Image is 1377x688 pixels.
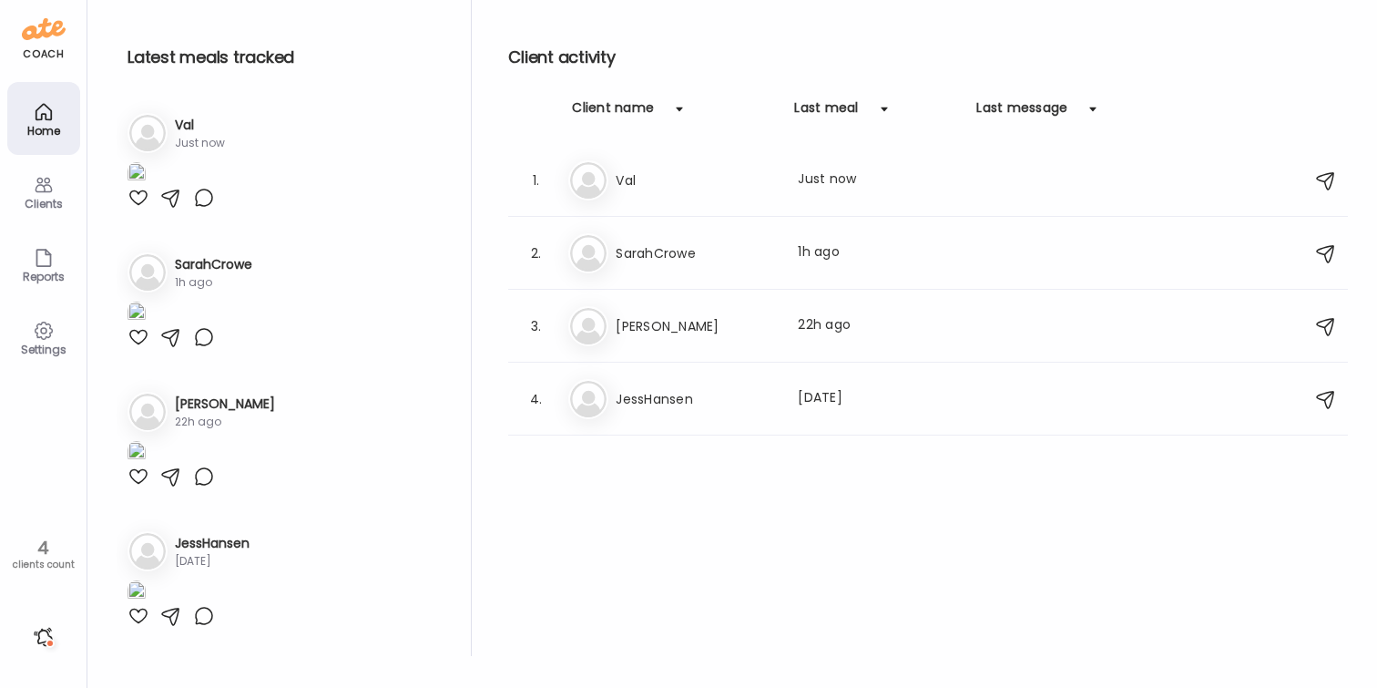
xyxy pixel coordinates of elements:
div: coach [23,46,64,62]
div: Last message [976,98,1067,128]
div: Just now [175,135,225,151]
img: bg-avatar-default.svg [570,381,607,417]
h3: Val [175,116,225,135]
img: bg-avatar-default.svg [129,394,166,430]
h3: SarahCrowe [175,255,252,274]
h3: [PERSON_NAME] [616,315,776,337]
div: 4 [6,537,80,559]
img: bg-avatar-default.svg [129,115,166,151]
div: 1h ago [798,242,958,264]
img: ate [22,15,66,44]
div: Settings [11,344,76,355]
img: images%2FGUbdFJA58dS8Z0qmVV7zLn3NjgJ2%2FU07y4SNH6ciC4yt0s6gd%2FMC2fiGcRyyDiwH7GbGV3_1080 [127,302,146,326]
h3: JessHansen [175,534,250,553]
h3: Val [616,169,776,191]
div: Client name [572,98,654,128]
div: 1h ago [175,274,252,291]
div: 22h ago [798,315,958,337]
div: 4. [525,388,546,410]
img: bg-avatar-default.svg [129,533,166,570]
h3: [PERSON_NAME] [175,395,275,414]
div: [DATE] [798,388,958,410]
div: Just now [798,169,958,191]
div: 3. [525,315,546,337]
img: images%2F89jpWwfnpeZc0oJum2gXo5JkcVZ2%2FFYERL26XGniCnnkwHwME%2Fi0J1EEJC1an5JwGqYnql_1080 [127,580,146,605]
h2: Latest meals tracked [127,44,442,71]
div: clients count [6,559,80,571]
img: bg-avatar-default.svg [570,162,607,199]
div: [DATE] [175,553,250,570]
h2: Client activity [508,44,1348,71]
img: bg-avatar-default.svg [129,254,166,291]
img: bg-avatar-default.svg [570,308,607,344]
h3: SarahCrowe [616,242,776,264]
div: Last meal [794,98,858,128]
h3: JessHansen [616,388,776,410]
div: Reports [11,271,76,282]
div: Home [11,125,76,137]
img: images%2FNpBkYCDGbgOyATEklj5YtkCAVfl2%2FE91fS9lPjAwtz3nEo5K8%2FXbgOdu0pqRsV5raNVkJW_1080 [127,441,146,466]
div: Clients [11,198,76,210]
div: 22h ago [175,414,275,430]
div: 1. [525,169,546,191]
img: images%2FpdzErkYIq2RVV5q7Kvbq58pGrfp1%2FfWI3vaUbLsxXnCLXw7WF%2FMgopCor1qd5XC5nuMnFe_1080 [127,162,146,187]
div: 2. [525,242,546,264]
img: bg-avatar-default.svg [570,235,607,272]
